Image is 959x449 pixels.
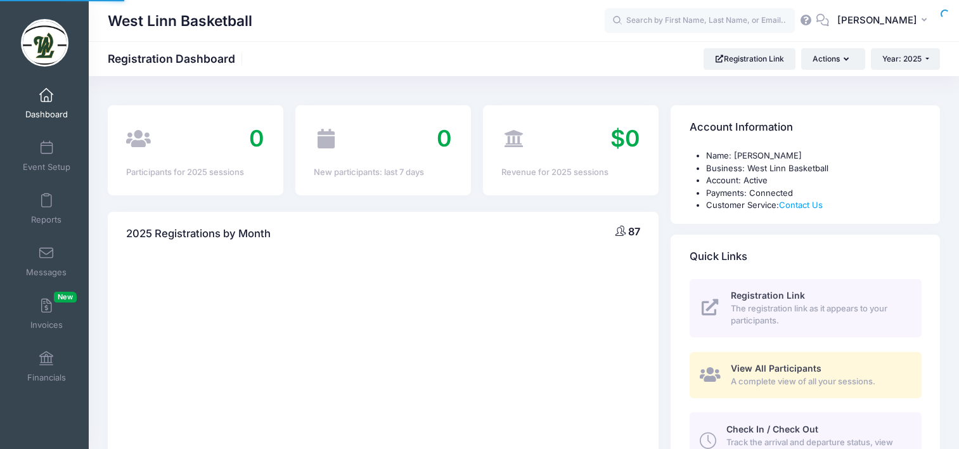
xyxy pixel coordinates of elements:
[829,6,940,36] button: [PERSON_NAME]
[126,166,264,179] div: Participants for 2025 sessions
[706,150,922,162] li: Name: [PERSON_NAME]
[30,320,63,330] span: Invoices
[690,110,793,146] h4: Account Information
[108,52,246,65] h1: Registration Dashboard
[16,81,77,126] a: Dashboard
[21,19,68,67] img: West Linn Basketball
[26,267,67,278] span: Messages
[731,290,805,301] span: Registration Link
[605,8,795,34] input: Search by First Name, Last Name, or Email...
[871,48,940,70] button: Year: 2025
[23,162,70,172] span: Event Setup
[249,124,264,152] span: 0
[610,124,640,152] span: $0
[16,134,77,178] a: Event Setup
[628,225,640,238] span: 87
[54,292,77,303] span: New
[16,292,77,336] a: InvoicesNew
[690,352,922,398] a: View All Participants A complete view of all your sessions.
[801,48,865,70] button: Actions
[706,174,922,187] li: Account: Active
[690,238,747,275] h4: Quick Links
[25,109,68,120] span: Dashboard
[126,216,271,252] h4: 2025 Registrations by Month
[690,279,922,337] a: Registration Link The registration link as it appears to your participants.
[837,13,917,27] span: [PERSON_NAME]
[437,124,452,152] span: 0
[706,199,922,212] li: Customer Service:
[779,200,823,210] a: Contact Us
[108,6,252,36] h1: West Linn Basketball
[31,214,61,225] span: Reports
[882,54,922,63] span: Year: 2025
[314,166,452,179] div: New participants: last 7 days
[501,166,640,179] div: Revenue for 2025 sessions
[706,187,922,200] li: Payments: Connected
[16,186,77,231] a: Reports
[706,162,922,175] li: Business: West Linn Basketball
[16,239,77,283] a: Messages
[16,344,77,389] a: Financials
[704,48,795,70] a: Registration Link
[726,424,818,434] span: Check In / Check Out
[731,363,821,374] span: View All Participants
[731,375,907,388] span: A complete view of all your sessions.
[27,372,66,383] span: Financials
[731,303,907,327] span: The registration link as it appears to your participants.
